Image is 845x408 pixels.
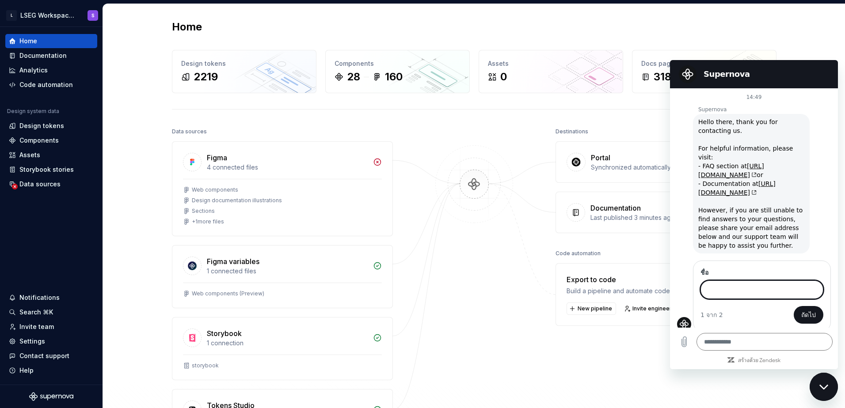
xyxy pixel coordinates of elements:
div: Sections [192,208,215,215]
div: Data sources [172,125,207,138]
button: New pipeline [567,302,616,315]
div: 2219 [194,70,218,84]
div: storybook [192,362,219,369]
div: Figma variables [207,256,259,267]
div: Settings [19,337,45,346]
a: Settings [5,334,97,348]
a: Figma4 connected filesWeb componentsDesign documentation illustrationsSections+1more files [172,141,393,236]
div: Build a pipeline and automate code delivery. [567,287,697,295]
div: Destinations [556,125,588,138]
div: S [91,12,95,19]
div: Help [19,366,34,375]
div: Storybook stories [19,165,74,174]
a: Storybook stories [5,162,97,177]
a: Analytics [5,63,97,77]
button: LLSEG Workspace Design SystemS [2,6,101,25]
div: Synchronized automatically [591,163,714,172]
a: Components [5,133,97,147]
div: 28 [347,70,360,84]
div: Portal [591,152,610,163]
div: Contact support [19,351,69,360]
div: Design documentation illustrations [192,197,282,204]
a: Code automation [5,78,97,92]
a: Assets [5,148,97,162]
div: Storybook [207,328,242,339]
a: Figma variables1 connected filesWeb components (Preview) [172,245,393,308]
button: Contact support [5,349,97,363]
div: Docs pages [641,59,767,68]
a: Home [5,34,97,48]
div: Last published 3 minutes ago [590,213,713,222]
div: 0 [500,70,507,84]
iframe: ปุ่มเพื่อเปิดหน้าต่างการส่งข้อความ การสนทนาที่กำลังดำเนินการ [810,373,838,401]
div: Design tokens [19,121,64,130]
div: 1 connected files [207,267,368,276]
div: Documentation [19,51,67,60]
a: Invite team [5,320,97,334]
div: 4 connected files [207,163,368,172]
a: Assets0 [479,50,623,93]
div: L [6,10,17,21]
a: Documentation [5,49,97,63]
div: 160 [385,70,403,84]
div: Documentation [590,203,641,213]
span: New pipeline [578,305,612,312]
div: Figma [207,152,227,163]
a: Storybook1 connectionstorybook [172,317,393,380]
span: Invite engineer [632,305,672,312]
div: Code automation [19,80,73,89]
div: Invite team [19,322,54,331]
div: Data sources [19,180,61,189]
a: Invite engineer [621,302,676,315]
svg: Supernova Logo [29,392,73,401]
a: Design tokens2219 [172,50,316,93]
button: Help [5,363,97,378]
button: Search ⌘K [5,305,97,319]
div: Notifications [19,293,60,302]
div: Assets [488,59,614,68]
div: Assets [19,151,40,159]
a: Docs pages318 [632,50,776,93]
div: + 1 more files [192,218,224,225]
div: Web components (Preview) [192,290,264,297]
div: LSEG Workspace Design System [20,11,77,20]
iframe: หน้าต่างการส่งข้อความ [670,60,838,369]
div: Code automation [556,247,601,260]
div: Search ⌘K [19,308,53,317]
div: 318 [654,70,671,84]
a: Design tokens [5,119,97,133]
div: Components [335,59,461,68]
div: Export to code [567,274,697,285]
h2: Home [172,20,202,34]
div: Web components [192,186,238,193]
div: Components [19,136,59,145]
div: 1 connection [207,339,368,348]
a: Data sources [5,177,97,191]
div: Design system data [7,108,59,115]
div: Home [19,37,37,45]
div: Design tokens [181,59,307,68]
button: Notifications [5,291,97,305]
div: Analytics [19,66,48,75]
a: Components28160 [325,50,470,93]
